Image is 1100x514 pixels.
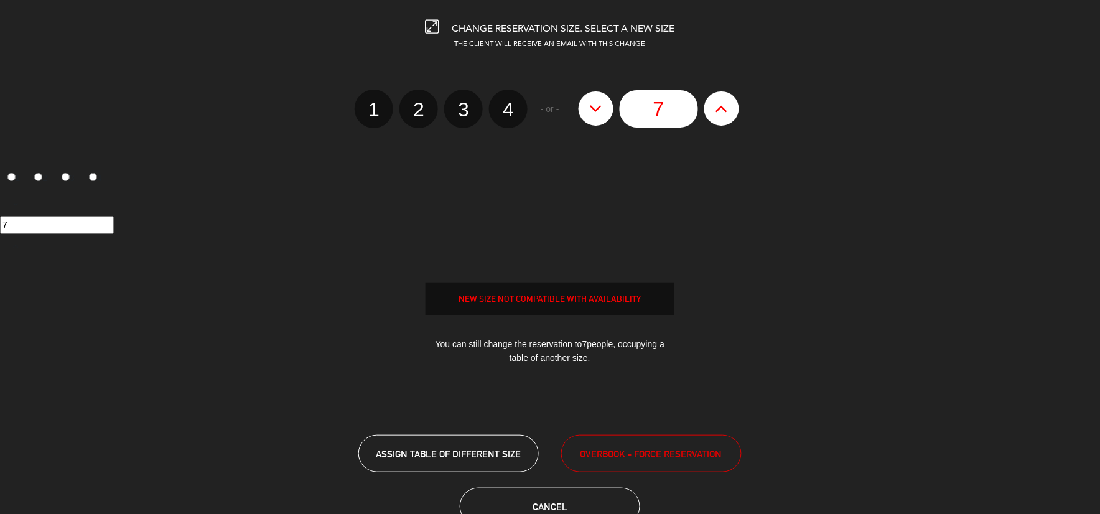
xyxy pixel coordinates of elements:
[355,90,393,128] label: 1
[444,90,483,128] label: 3
[62,173,70,181] input: 3
[533,502,567,512] span: Cancel
[489,90,528,128] label: 4
[358,435,539,472] button: ASSIGN TABLE OF DIFFERENT SIZE
[34,173,42,181] input: 2
[455,41,646,48] span: THE CLIENT WILL RECEIVE AN EMAIL WITH THIS CHANGE
[376,449,521,459] span: ASSIGN TABLE OF DIFFERENT SIZE
[426,292,674,306] div: NEW SIZE NOT COMPATIBLE WITH AVAILABILITY
[7,173,16,181] input: 1
[561,435,742,472] button: OVERBOOK - FORCE RESERVATION
[82,167,109,189] label: 4
[55,167,82,189] label: 3
[399,90,438,128] label: 2
[89,173,97,181] input: 4
[541,102,559,116] span: - or -
[452,24,675,34] span: CHANGE RESERVATION SIZE. SELECT A NEW SIZE
[27,167,55,189] label: 2
[580,447,722,461] span: OVERBOOK - FORCE RESERVATION
[426,328,674,375] div: You can still change the reservation to people, occupying a table of another size.
[582,339,587,349] span: 7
